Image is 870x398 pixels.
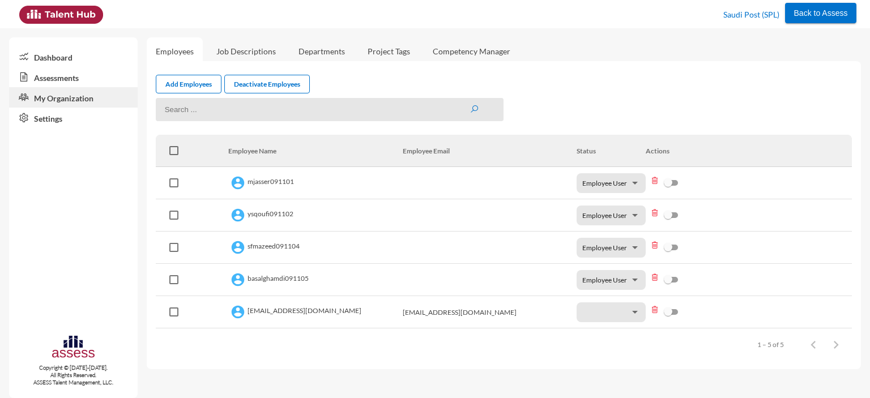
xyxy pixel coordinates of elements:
[228,264,402,296] td: basalghamdi091105
[582,211,627,220] span: Employee User
[224,75,310,93] a: Deactivate Employees
[147,37,203,65] a: Employees
[228,135,402,167] th: Employee Name
[289,37,354,65] a: Departments
[646,135,852,167] th: Actions
[424,37,519,65] a: Competency Manager
[9,108,138,128] a: Settings
[757,340,784,349] div: 1 – 5 of 5
[228,232,402,264] td: sfmazeed091104
[9,364,138,386] p: Copyright © [DATE]-[DATE]. All Rights Reserved. ASSESS Talent Management, LLC.
[582,243,627,252] span: Employee User
[403,296,577,328] td: [EMAIL_ADDRESS][DOMAIN_NAME]
[785,6,857,18] a: Back to Assess
[723,6,779,24] p: Saudi Post (SPL)
[156,98,504,121] input: Search ...
[228,296,402,328] td: [EMAIL_ADDRESS][DOMAIN_NAME]
[9,46,138,67] a: Dashboard
[9,67,138,87] a: Assessments
[794,8,848,18] span: Back to Assess
[802,333,825,356] button: Previous page
[403,135,577,167] th: Employee Email
[577,135,646,167] th: Status
[51,334,96,362] img: assesscompany-logo.png
[582,179,627,187] span: Employee User
[228,167,402,199] td: mjasser091101
[9,87,138,108] a: My Organization
[785,3,857,23] button: Back to Assess
[582,276,627,284] span: Employee User
[359,37,419,65] a: Project Tags
[207,37,285,65] a: Job Descriptions
[825,333,847,356] button: Next page
[228,199,402,232] td: ysqoufi091102
[156,75,221,93] a: Add Employees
